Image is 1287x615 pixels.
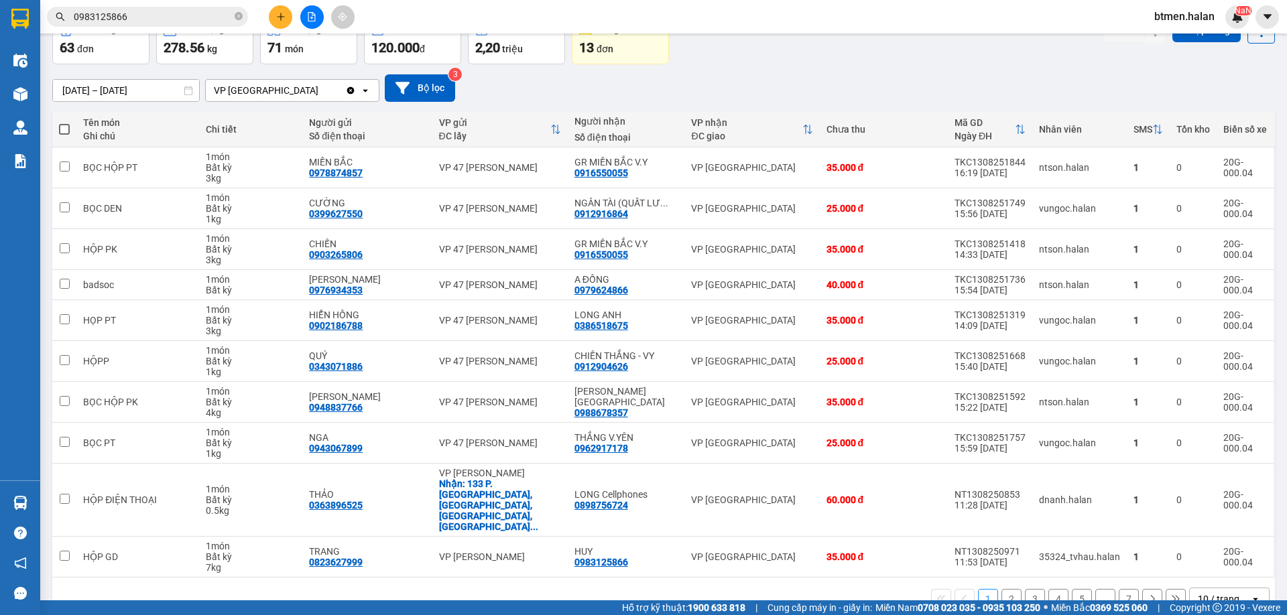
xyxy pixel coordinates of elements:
[574,274,678,285] div: A ĐỒNG
[574,157,678,167] div: GR MIỀN BẮC V.Y
[269,5,292,29] button: plus
[13,154,27,168] img: solution-icon
[260,16,357,64] button: Số lượng71món
[309,402,363,413] div: 0948837766
[1133,203,1163,214] div: 1
[955,391,1026,402] div: TKC1308251592
[1255,5,1279,29] button: caret-down
[206,233,296,244] div: 1 món
[1039,397,1120,407] div: ntson.halan
[1223,546,1267,567] div: 20G-000.04
[1133,551,1163,562] div: 1
[1223,238,1267,260] div: 20G-000.04
[955,546,1026,557] div: NT1308250971
[83,551,192,562] div: HỘP GD
[468,16,565,64] button: Chưa thu2,20 triệu
[768,600,872,615] span: Cung cấp máy in - giấy in:
[206,427,296,437] div: 1 món
[691,203,812,214] div: VP [GEOGRAPHIC_DATA]
[574,198,678,208] div: NGÂN TÀI (QUẤT LƯU BÌNH XUYÊN)
[83,162,192,173] div: BỌC HỘP PT
[60,40,74,56] span: 63
[1095,589,1115,609] button: ...
[52,16,149,64] button: Đơn hàng63đơn
[432,112,568,147] th: Toggle SortBy
[206,124,296,135] div: Chi tiết
[955,402,1026,413] div: 15:22 [DATE]
[1223,157,1267,178] div: 20G-000.04
[13,87,27,101] img: warehouse-icon
[1235,6,1251,15] sup: NaN
[1223,274,1267,295] div: 20G-000.04
[309,361,363,372] div: 0343071886
[309,500,363,510] div: 0363896525
[206,407,296,418] div: 4 kg
[1223,350,1267,372] div: 20G-000.04
[948,112,1032,147] th: Toggle SortBy
[826,397,941,407] div: 35.000 đ
[579,40,594,56] span: 13
[691,494,812,505] div: VP [GEOGRAPHIC_DATA]
[955,320,1026,331] div: 14:09 [DATE]
[309,310,425,320] div: HIỂN HỒNG
[309,238,425,249] div: CHIẾN
[439,162,561,173] div: VP 47 [PERSON_NAME]
[1039,356,1120,366] div: vungoc.halan
[1044,605,1048,610] span: ⚪️
[448,68,462,81] sup: 3
[206,214,296,224] div: 1 kg
[691,131,802,141] div: ĐC giao
[309,131,425,141] div: Số điện thoại
[688,602,745,613] strong: 1900 633 818
[1262,11,1274,23] span: caret-down
[53,80,199,101] input: Select a date range.
[955,350,1026,361] div: TKC1308251668
[439,356,561,366] div: VP 47 [PERSON_NAME]
[955,249,1026,260] div: 14:33 [DATE]
[309,320,363,331] div: 0902186788
[309,391,425,402] div: KHÁNH MATS
[439,117,550,128] div: VP gửi
[439,244,561,255] div: VP 47 [PERSON_NAME]
[206,255,296,265] div: 3 kg
[1223,489,1267,510] div: 20G-000.04
[1133,397,1163,407] div: 1
[1176,162,1210,173] div: 0
[235,11,243,23] span: close-circle
[574,285,628,295] div: 0979624866
[1223,310,1267,331] div: 20G-000.04
[206,397,296,407] div: Bất kỳ
[1025,589,1045,609] button: 3
[574,500,628,510] div: 0898756724
[691,356,812,366] div: VP [GEOGRAPHIC_DATA]
[206,151,296,162] div: 1 món
[439,203,561,214] div: VP 47 [PERSON_NAME]
[309,350,425,361] div: QUÝ
[206,162,296,173] div: Bất kỳ
[1223,391,1267,413] div: 20G-000.04
[691,551,812,562] div: VP [GEOGRAPHIC_DATA]
[1039,244,1120,255] div: ntson.halan
[14,557,27,569] span: notification
[475,40,500,56] span: 2,20
[691,162,812,173] div: VP [GEOGRAPHIC_DATA]
[206,448,296,459] div: 1 kg
[1176,244,1210,255] div: 0
[1039,494,1120,505] div: dnanh.halan
[13,121,27,135] img: warehouse-icon
[955,489,1026,500] div: NT1308250853
[572,16,669,64] button: Hàng tồn13đơn
[1158,600,1160,615] span: |
[439,279,561,290] div: VP 47 [PERSON_NAME]
[309,249,363,260] div: 0903265806
[955,238,1026,249] div: TKC1308251418
[439,397,561,407] div: VP 47 [PERSON_NAME]
[83,244,192,255] div: HỘP PK
[1223,432,1267,454] div: 20G-000.04
[206,345,296,356] div: 1 món
[83,117,192,128] div: Tên món
[1176,203,1210,214] div: 0
[691,437,812,448] div: VP [GEOGRAPHIC_DATA]
[1039,437,1120,448] div: vungoc.halan
[309,167,363,178] div: 0978874857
